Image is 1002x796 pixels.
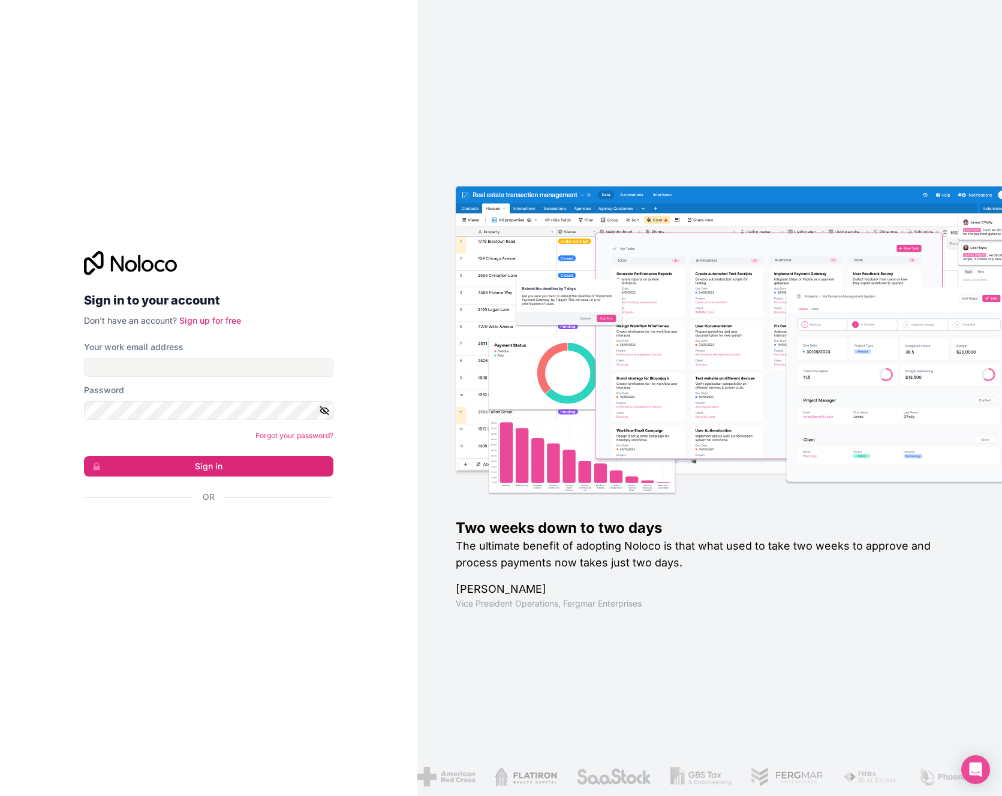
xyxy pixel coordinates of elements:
[84,384,124,396] label: Password
[84,401,333,420] input: Password
[456,598,964,610] h1: Vice President Operations , Fergmar Enterprises
[456,581,964,598] h1: [PERSON_NAME]
[203,491,215,503] span: Or
[255,431,333,440] a: Forgot your password?
[84,456,333,477] button: Sign in
[576,767,651,786] img: /assets/saastock-C6Zbiodz.png
[84,358,333,377] input: Email address
[961,755,990,784] div: Open Intercom Messenger
[495,767,557,786] img: /assets/flatiron-C8eUkumj.png
[179,315,241,325] a: Sign up for free
[84,290,333,311] h2: Sign in to your account
[456,538,964,571] h2: The ultimate benefit of adopting Noloco is that what used to take two weeks to approve and proces...
[918,767,983,786] img: /assets/phoenix-BREaitsQ.png
[670,767,732,786] img: /assets/gbstax-C-GtDUiK.png
[84,315,177,325] span: Don't have an account?
[417,767,476,786] img: /assets/american-red-cross-BAupjrZR.png
[750,767,823,786] img: /assets/fergmar-CudnrXN5.png
[84,341,183,353] label: Your work email address
[842,767,899,786] img: /assets/fiera-fwj2N5v4.png
[456,518,964,538] h1: Two weeks down to two days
